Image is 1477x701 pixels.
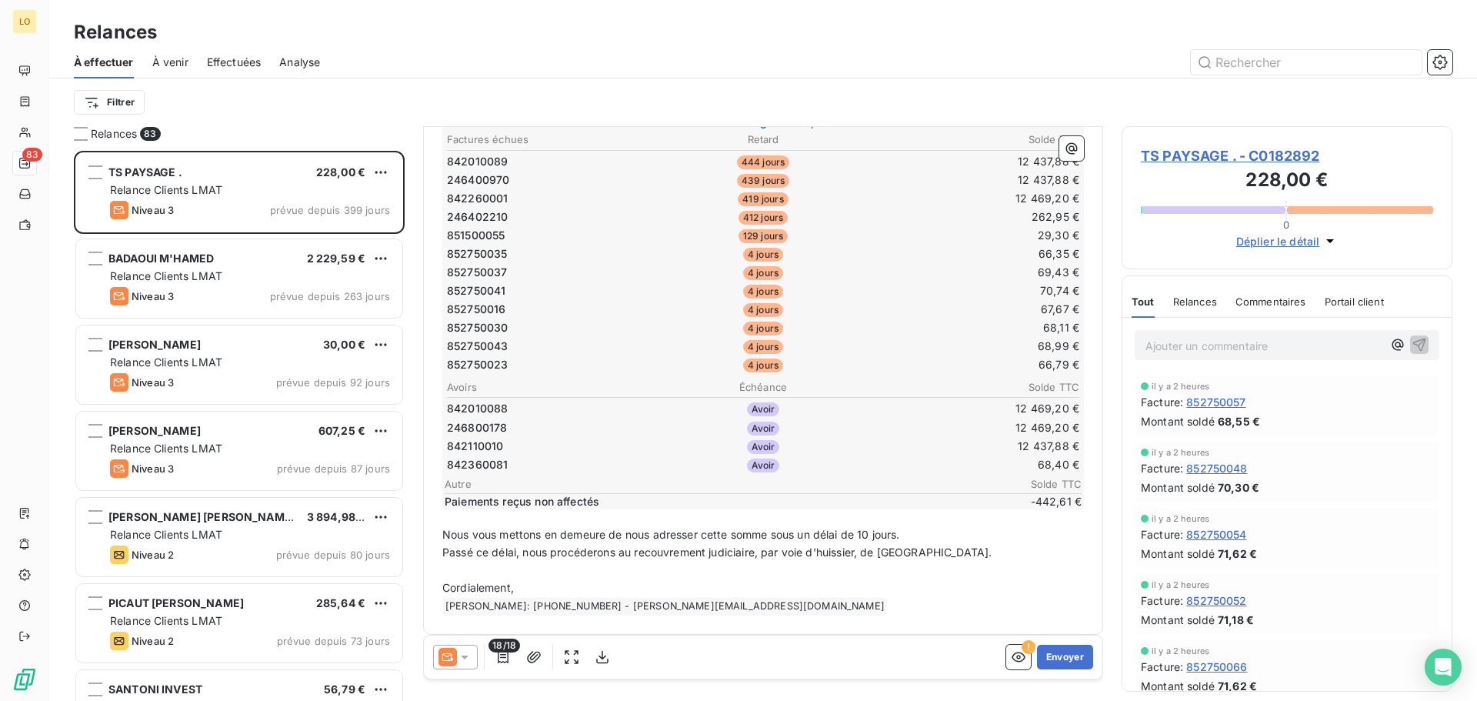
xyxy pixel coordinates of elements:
span: 18/18 [488,639,520,653]
span: Niveau 2 [132,549,174,561]
td: 66,35 € [870,245,1080,262]
td: 12 469,20 € [870,190,1080,207]
td: 12 469,20 € [870,419,1080,436]
span: Solde TTC [989,478,1082,490]
span: PICAUT [PERSON_NAME] [108,596,244,609]
span: BADAOUI M'HAMED [108,252,214,265]
span: il y a 2 heures [1152,580,1209,589]
span: il y a 2 heures [1152,448,1209,457]
td: 67,67 € [870,301,1080,318]
td: 66,79 € [870,356,1080,373]
span: À effectuer [74,55,134,70]
span: 852750057 [1186,394,1245,410]
span: Montant soldé [1141,612,1215,628]
span: 444 jours [737,155,789,169]
td: 68,11 € [870,319,1080,336]
span: SANTONI INVEST [108,683,202,696]
input: Rechercher [1191,50,1422,75]
span: Relance Clients LMAT [110,269,222,282]
span: Montant soldé [1141,546,1215,562]
span: Analyse [279,55,320,70]
td: 29,30 € [870,227,1080,244]
span: Montant soldé [1141,479,1215,496]
span: Tout [1132,295,1155,308]
th: Avoirs [446,379,656,396]
span: Facture : [1141,593,1183,609]
span: 419 jours [738,192,788,206]
span: 607,25 € [318,424,365,437]
span: 852750041 [447,283,505,299]
span: Relance Clients LMAT [110,356,222,369]
span: 852750016 [447,302,505,317]
span: Niveau 2 [132,635,174,647]
span: prévue depuis 399 jours [270,204,390,216]
span: prévue depuis 80 jours [276,549,390,561]
span: Facture : [1141,659,1183,675]
span: Niveau 3 [132,462,174,475]
span: 71,18 € [1218,612,1254,628]
span: 852750037 [447,265,507,280]
td: 68,99 € [870,338,1080,355]
span: 4 jours [743,340,783,354]
span: 852750054 [1186,526,1246,542]
span: Facture : [1141,460,1183,476]
span: Facture : [1141,526,1183,542]
td: 69,43 € [870,264,1080,281]
span: Paiements reçus non affectés [445,494,986,509]
td: 262,95 € [870,209,1080,225]
span: [PERSON_NAME] [108,424,201,437]
span: 4 jours [743,303,783,317]
span: 30,00 € [323,338,365,351]
span: 83 [140,127,160,141]
span: 852750023 [447,357,508,372]
span: il y a 2 heures [1152,514,1209,523]
span: Relance Clients LMAT [110,528,222,541]
td: 842360081 [446,456,656,473]
span: il y a 2 heures [1152,646,1209,656]
span: 4 jours [743,359,783,372]
span: 71,62 € [1218,546,1257,562]
button: Filtrer [74,90,145,115]
th: Factures échues [446,132,656,148]
span: 246402210 [447,209,508,225]
th: Échéance [658,379,868,396]
span: 4 jours [743,248,783,262]
span: Déplier le détail [1236,233,1320,249]
span: Effectuées [207,55,262,70]
span: Nous vous mettons en demeure de nous adresser cette somme sous un délai de 10 jours. [442,528,900,541]
span: Autre [445,478,989,490]
span: Relances [1173,295,1217,308]
span: Facture : [1141,394,1183,410]
span: 3 894,98 € [307,510,366,523]
td: 68,40 € [870,456,1080,473]
span: prévue depuis 92 jours [276,376,390,389]
span: 412 jours [738,211,788,225]
span: 70,30 € [1218,479,1259,496]
span: 2 229,59 € [307,252,366,265]
span: TS PAYSAGE . [108,165,182,179]
span: [PERSON_NAME]: [PHONE_NUMBER] - [PERSON_NAME][EMAIL_ADDRESS][DOMAIN_NAME] [443,598,887,616]
span: 842260001 [447,191,508,206]
span: Passé ce délai, nous procéderons au recouvrement judiciaire, par voie d'huissier, de [GEOGRAPHIC_... [442,546,992,559]
span: Avoir [747,440,780,454]
span: Niveau 3 [132,290,174,302]
span: 4 jours [743,285,783,299]
span: Niveau 3 [132,204,174,216]
span: Avoir [747,459,780,472]
span: prévue depuis 87 jours [277,462,390,475]
div: LO [12,9,37,34]
h3: 228,00 € [1141,166,1433,197]
h3: Relances [74,18,157,46]
span: 129 jours [738,229,788,243]
span: TS PAYSAGE . - C0182892 [1141,145,1433,166]
td: 842110010 [446,438,656,455]
span: 851500055 [447,228,505,243]
span: Commentaires [1235,295,1306,308]
span: Relance Clients LMAT [110,183,222,196]
span: Avoir [747,422,780,436]
span: [PERSON_NAME] [108,338,201,351]
span: 4 jours [743,322,783,335]
td: 246800178 [446,419,656,436]
span: 852750066 [1186,659,1247,675]
span: -442,61 € [989,494,1082,509]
